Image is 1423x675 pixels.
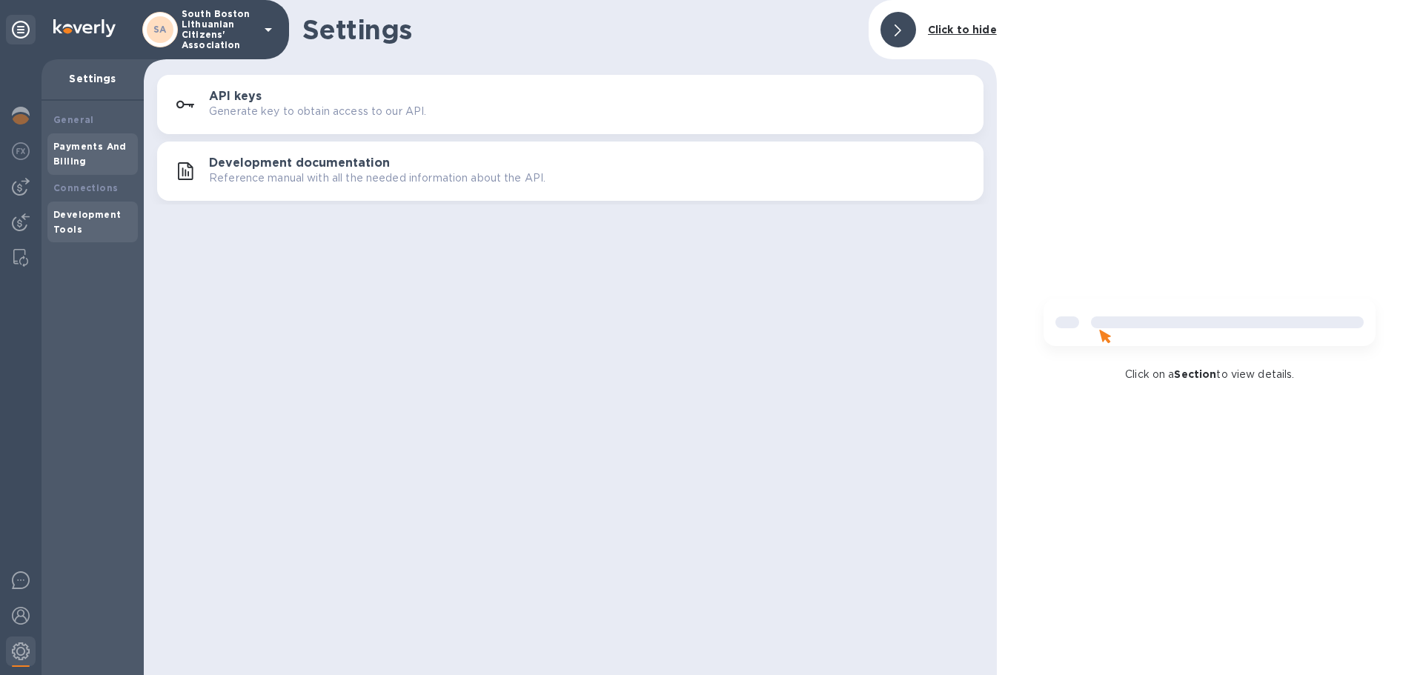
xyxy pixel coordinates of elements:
[182,9,256,50] p: South Boston Lithuanian Citizens' Association
[157,142,984,201] button: Development documentationReference manual with all the needed information about the API.
[53,19,116,37] img: Logo
[209,104,426,119] p: Generate key to obtain access to our API.
[209,170,545,186] p: Reference manual with all the needed information about the API.
[6,15,36,44] div: Unpin categories
[12,142,30,160] img: Foreign exchange
[209,90,262,104] h3: API keys
[53,141,127,167] b: Payments And Billing
[53,114,94,125] b: General
[1125,367,1294,382] p: Click on a to view details.
[53,71,132,86] p: Settings
[1349,604,1423,675] iframe: Chat Widget
[209,156,390,170] h3: Development documentation
[928,24,997,36] b: Click to hide
[157,75,984,134] button: API keysGenerate key to obtain access to our API.
[302,14,857,45] h1: Settings
[53,182,118,193] b: Connections
[1174,368,1216,380] b: Section
[53,209,121,235] b: Development Tools
[153,24,167,35] b: SA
